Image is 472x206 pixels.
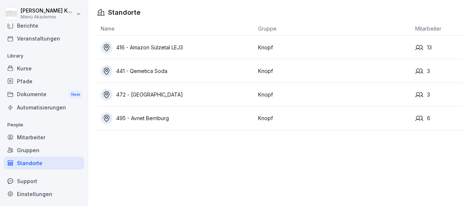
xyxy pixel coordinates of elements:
div: 13 [415,43,463,52]
th: Mitarbeiter [412,22,463,36]
a: DokumenteNew [4,88,84,101]
div: 3 [415,91,463,99]
a: 495 - Avnet Bernburg [101,112,254,124]
div: New [69,90,82,99]
h1: Standorte [108,7,140,17]
a: Pfade [4,75,84,88]
div: 3 [415,67,463,75]
a: Einstellungen [4,188,84,200]
div: 6 [415,114,463,122]
a: Berichte [4,19,84,32]
a: Standorte [4,157,84,170]
th: Gruppe [254,22,412,36]
a: Veranstaltungen [4,32,84,45]
p: Menü Akademie [21,14,74,20]
th: Name [97,22,254,36]
div: Dokumente [4,88,84,101]
p: [PERSON_NAME] Knopf [21,8,74,14]
td: Knopf [254,59,412,83]
div: Support [4,175,84,188]
a: 416 - Amazon Sülzetal LEJ3 [101,42,254,53]
p: People [4,119,84,131]
a: Mitarbeiter [4,131,84,144]
a: Kurse [4,62,84,75]
td: Knopf [254,36,412,59]
a: Gruppen [4,144,84,157]
a: 441 - Qemetica Soda [101,65,254,77]
a: 472 - [GEOGRAPHIC_DATA] [101,89,254,101]
td: Knopf [254,107,412,130]
a: Automatisierungen [4,101,84,114]
td: Knopf [254,83,412,107]
p: Library [4,50,84,62]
